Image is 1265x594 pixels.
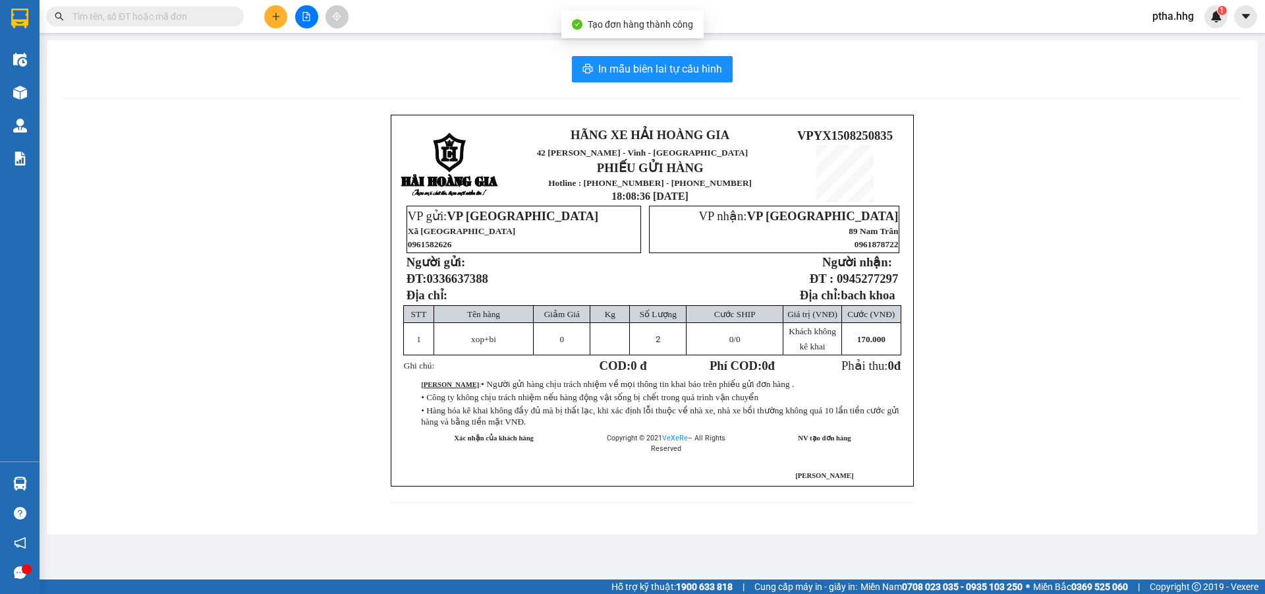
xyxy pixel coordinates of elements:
[762,359,768,372] span: 0
[571,128,729,142] strong: HÃNG XE HẢI HOÀNG GIA
[605,309,615,319] span: Kg
[11,9,28,28] img: logo-vxr
[572,19,582,30] span: check-circle
[597,161,704,175] strong: PHIẾU GỬI HÀNG
[427,272,488,285] span: 0336637388
[598,61,722,77] span: In mẫu biên lai tự cấu hình
[332,12,341,21] span: aim
[264,5,287,28] button: plus
[14,507,26,520] span: question-circle
[14,537,26,549] span: notification
[787,309,837,319] span: Giá trị (VNĐ)
[789,326,835,351] span: Khách không kê khai
[13,119,27,133] img: warehouse-icon
[710,359,775,372] strong: Phí COD: đ
[729,334,741,344] span: /0
[471,334,496,344] span: xop+bi
[841,359,901,372] span: Phải thu:
[407,255,465,269] strong: Người gửi:
[894,359,901,372] span: đ
[408,239,452,249] span: 0961582626
[607,434,725,453] span: Copyright © 2021 – All Rights Reserved
[902,581,1023,592] strong: 0708 023 035 - 0935 103 250
[560,334,565,344] span: 0
[714,309,756,319] span: Cước SHIP
[548,178,752,188] strong: Hotline : [PHONE_NUMBER] - [PHONE_NUMBER]
[55,12,64,21] span: search
[1071,581,1128,592] strong: 0369 525 060
[746,209,898,223] span: VP [GEOGRAPHIC_DATA]
[421,405,899,427] span: • Hàng hóa kê khai không đầy đủ mà bị thất lạc, khi xác định lỗi thuộc về nhà xe, nhà xe bồi thườ...
[14,566,26,579] span: message
[640,309,677,319] span: Số Lượng
[810,272,833,285] strong: ĐT :
[1210,11,1222,22] img: icon-new-feature
[631,359,646,372] span: 0 đ
[421,392,758,402] span: • Công ty không chịu trách nhiệm nếu hàng động vật sống bị chết trong quá trình vận chuyển
[467,309,500,319] span: Tên hàng
[1240,11,1252,22] span: caret-down
[537,148,748,158] span: 42 [PERSON_NAME] - Vinh - [GEOGRAPHIC_DATA]
[1138,579,1140,594] span: |
[1142,8,1204,24] span: ptha.hhg
[656,334,660,344] span: 2
[407,272,488,285] strong: ĐT:
[582,63,593,76] span: printer
[572,56,733,82] button: printerIn mẫu biên lai tự cấu hình
[887,359,893,372] span: 0
[411,309,427,319] span: STT
[408,226,516,236] span: Xã [GEOGRAPHIC_DATA]
[13,477,27,490] img: warehouse-icon
[544,309,580,319] span: Giảm Giá
[1218,6,1227,15] sup: 1
[855,239,899,249] span: 0961878722
[13,53,27,67] img: warehouse-icon
[800,288,841,302] strong: Địa chỉ:
[841,288,895,302] strong: bach khoa
[662,434,688,442] a: VeXeRe
[447,209,598,223] span: VP [GEOGRAPHIC_DATA]
[72,9,228,24] input: Tìm tên, số ĐT hoặc mã đơn
[454,434,534,442] strong: Xác nhận của khách hàng
[407,288,447,302] span: Địa chỉ:
[611,191,689,202] span: 18:08:36 [DATE]
[822,255,892,269] strong: Người nhận:
[421,381,794,388] span: :
[860,579,1023,594] span: Miền Nam
[698,209,898,223] span: VP nhận:
[798,434,851,442] strong: NV tạo đơn hàng
[676,581,733,592] strong: 1900 633 818
[13,152,27,165] img: solution-icon
[302,12,311,21] span: file-add
[1033,579,1128,594] span: Miền Bắc
[600,359,647,372] strong: COD:
[481,379,794,389] span: • Người gửi hàng chịu trách nhiệm về mọi thông tin khai báo trên phiếu gửi đơn hàng .
[404,361,434,371] span: Ghi chú:
[795,472,853,479] span: [PERSON_NAME]
[325,5,349,28] button: aim
[13,86,27,100] img: warehouse-icon
[847,309,895,319] span: Cước (VNĐ)
[729,334,734,344] span: 0
[611,579,733,594] span: Hỗ trợ kỹ thuật:
[837,272,898,285] span: 0945277297
[408,209,598,223] span: VP gửi:
[1234,5,1257,28] button: caret-down
[1192,582,1201,591] span: copyright
[754,579,857,594] span: Cung cấp máy in - giấy in:
[588,19,693,30] span: Tạo đơn hàng thành công
[849,226,898,236] span: 89 Nam Trân
[401,133,499,198] img: logo
[295,5,318,28] button: file-add
[797,129,893,142] span: VPYX1508250835
[1220,6,1224,15] span: 1
[743,579,745,594] span: |
[1026,584,1030,589] span: ⚪️
[271,12,281,21] span: plus
[421,381,479,388] strong: [PERSON_NAME]
[857,334,885,344] span: 170.000
[416,334,421,344] span: 1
